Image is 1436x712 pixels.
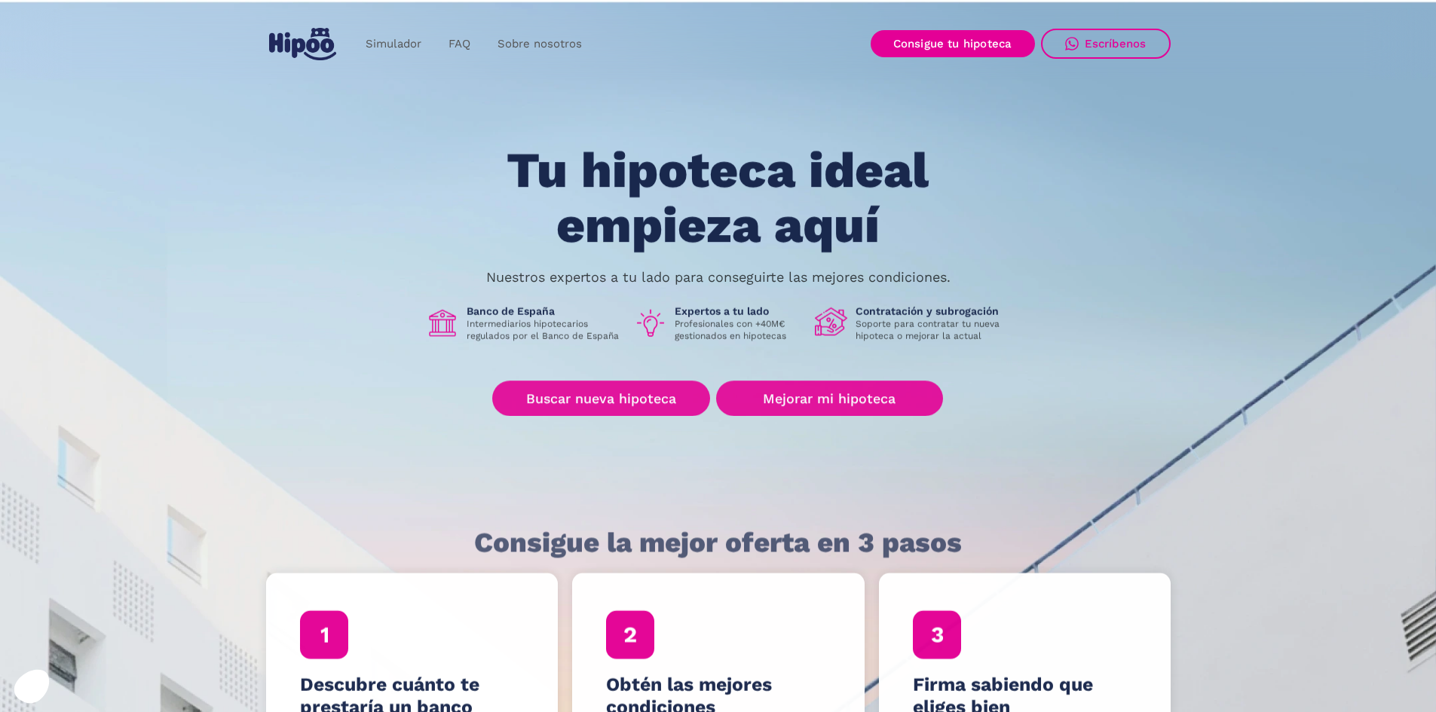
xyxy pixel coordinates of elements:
a: Sobre nosotros [484,29,596,59]
p: Soporte para contratar tu nueva hipoteca o mejorar la actual [856,318,1011,342]
h1: Consigue la mejor oferta en 3 pasos [474,528,962,558]
a: Mejorar mi hipoteca [716,381,943,417]
a: Buscar nueva hipoteca [492,381,710,417]
h1: Contratación y subrogación [856,304,1011,318]
a: home [266,22,340,66]
a: FAQ [435,29,484,59]
h1: Tu hipoteca ideal empieza aquí [432,144,1003,253]
a: Simulador [352,29,435,59]
h1: Expertos a tu lado [675,304,803,318]
p: Profesionales con +40M€ gestionados en hipotecas [675,318,803,342]
a: Escríbenos [1041,29,1171,59]
h1: Banco de España [467,304,622,318]
p: Intermediarios hipotecarios regulados por el Banco de España [467,318,622,342]
div: Escríbenos [1085,37,1147,50]
a: Consigue tu hipoteca [871,30,1035,57]
p: Nuestros expertos a tu lado para conseguirte las mejores condiciones. [486,271,951,283]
